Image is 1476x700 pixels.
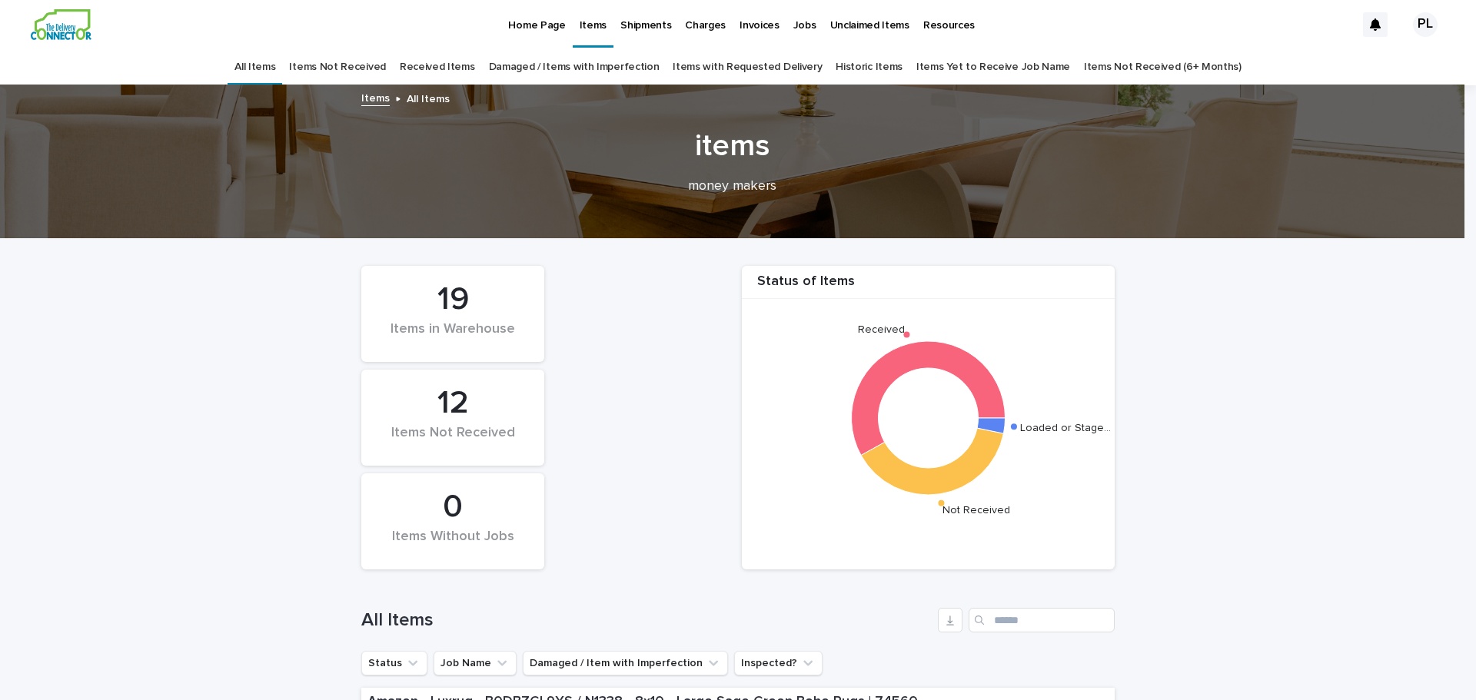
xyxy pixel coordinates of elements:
[289,49,385,85] a: Items Not Received
[31,9,91,40] img: aCWQmA6OSGG0Kwt8cj3c
[858,323,905,334] text: Received
[400,49,475,85] a: Received Items
[734,651,823,675] button: Inspected?
[361,88,390,106] a: Items
[742,274,1115,299] div: Status of Items
[234,49,275,85] a: All Items
[387,384,518,423] div: 12
[387,321,518,353] div: Items in Warehouse
[673,49,822,85] a: Items with Requested Delivery
[969,608,1115,632] input: Search
[361,651,427,675] button: Status
[489,49,660,85] a: Damaged / Items with Imperfection
[942,504,1010,515] text: Not Received
[387,488,518,526] div: 0
[361,609,932,632] h1: All Items
[387,425,518,457] div: Items Not Received
[1084,49,1242,85] a: Items Not Received (6+ Months)
[434,651,517,675] button: Job Name
[1020,423,1111,433] text: Loaded or Stage…
[387,529,518,561] div: Items Without Jobs
[356,128,1109,164] h1: items
[407,89,450,106] p: All Items
[836,49,903,85] a: Historic Items
[1413,12,1438,37] div: PL
[916,49,1070,85] a: Items Yet to Receive Job Name
[387,280,518,319] div: 19
[523,651,728,675] button: Damaged / Item with Imperfection
[425,178,1040,195] p: money makers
